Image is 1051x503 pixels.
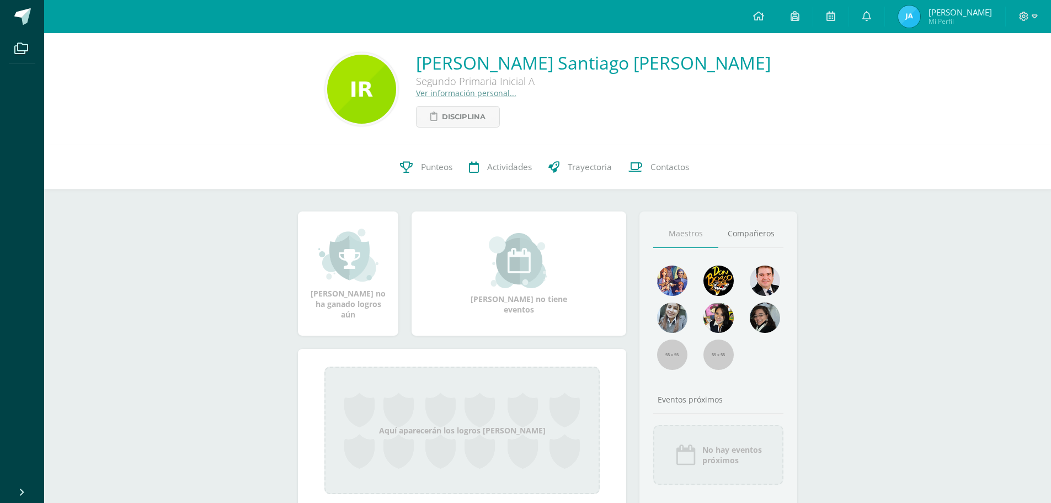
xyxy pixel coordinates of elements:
[464,233,574,315] div: [PERSON_NAME] no tiene eventos
[702,444,762,465] span: No hay eventos próximos
[657,266,687,296] img: 88256b496371d55dc06d1c3f8a5004f4.png
[657,303,687,333] img: 45bd7986b8947ad7e5894cbc9b781108.png
[929,7,992,18] span: [PERSON_NAME]
[703,303,734,333] img: ddcb7e3f3dd5693f9a3e043a79a89297.png
[703,266,734,296] img: 29fc2a48271e3f3676cb2cb292ff2552.png
[650,161,689,173] span: Contactos
[653,394,783,405] div: Eventos próximos
[416,88,516,98] a: Ver información personal...
[653,220,718,248] a: Maestros
[750,266,780,296] img: 79570d67cb4e5015f1d97fde0ec62c05.png
[416,106,500,128] a: Disciplina
[929,17,992,26] span: Mi Perfil
[324,367,600,494] div: Aquí aparecerán los logros [PERSON_NAME]
[568,161,612,173] span: Trayectoria
[318,227,378,283] img: achievement_small.png
[392,145,461,189] a: Punteos
[421,161,452,173] span: Punteos
[327,55,396,124] img: bfcee86ada4f273cc21e1601156a6b00.png
[718,220,783,248] a: Compañeros
[657,340,687,370] img: 55x55
[703,340,734,370] img: 55x55
[540,145,620,189] a: Trayectoria
[416,51,771,75] a: [PERSON_NAME] Santiago [PERSON_NAME]
[442,107,486,127] span: Disciplina
[675,444,697,466] img: event_icon.png
[750,303,780,333] img: 6377130e5e35d8d0020f001f75faf696.png
[898,6,920,28] img: 76dff7412f314403290a0c3120dbd8ee.png
[461,145,540,189] a: Actividades
[487,161,532,173] span: Actividades
[309,227,387,320] div: [PERSON_NAME] no ha ganado logros aún
[489,233,549,288] img: event_small.png
[620,145,697,189] a: Contactos
[416,75,747,88] div: Segundo Primaria Inicial A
